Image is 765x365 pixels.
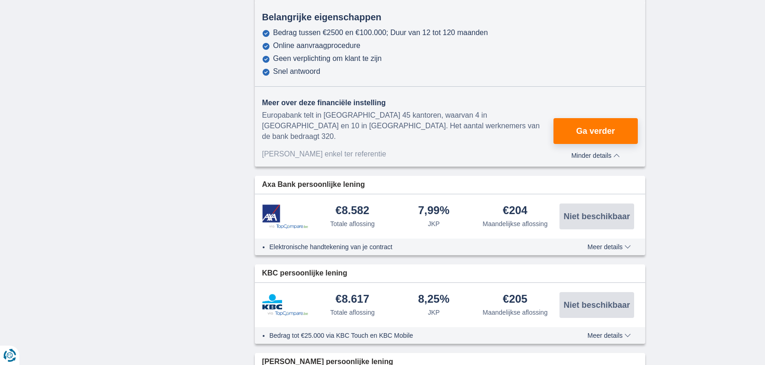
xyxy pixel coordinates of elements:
[553,118,638,144] button: Ga verder
[262,110,553,142] div: Europabank telt in [GEOGRAPHIC_DATA] 45 kantoren, waarvan 4 in [GEOGRAPHIC_DATA] en 10 in [GEOGRA...
[581,332,638,339] button: Meer details
[273,29,488,37] div: Bedrag tussen €2500 en €100.000; Duur van 12 tot 120 maanden
[483,219,547,228] div: Maandelijkse aflossing
[576,127,615,135] span: Ga verder
[262,294,308,316] img: product.pl.alt KBC
[270,242,554,251] li: Elektronische handtekening van je contract
[428,308,440,317] div: JKP
[273,54,382,63] div: Geen verplichting om klant te zijn
[335,205,369,217] div: €8.582
[330,219,375,228] div: Totale aflossing
[564,212,630,221] span: Niet beschikbaar
[418,205,449,217] div: 7,99%
[588,332,631,339] span: Meer details
[571,152,620,159] span: Minder details
[273,42,360,50] div: Online aanvraagprocedure
[503,293,527,306] div: €205
[262,180,365,190] span: Axa Bank persoonlijke lening
[262,98,553,108] div: Meer over deze financiële instelling
[581,243,638,251] button: Meer details
[262,268,347,279] span: KBC persoonlijke lening
[262,204,308,229] img: product.pl.alt Axa Bank
[270,331,554,340] li: Bedrag tot €25.000 via KBC Touch en KBC Mobile
[559,292,634,318] button: Niet beschikbaar
[262,149,553,160] div: [PERSON_NAME] enkel ter referentie
[588,244,631,250] span: Meer details
[503,205,527,217] div: €204
[483,308,547,317] div: Maandelijkse aflossing
[418,293,449,306] div: 8,25%
[273,67,320,76] div: Snel antwoord
[335,293,369,306] div: €8.617
[428,219,440,228] div: JKP
[330,308,375,317] div: Totale aflossing
[559,203,634,229] button: Niet beschikbaar
[255,11,646,24] div: Belangrijke eigenschappen
[564,301,630,309] span: Niet beschikbaar
[553,149,638,159] button: Minder details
